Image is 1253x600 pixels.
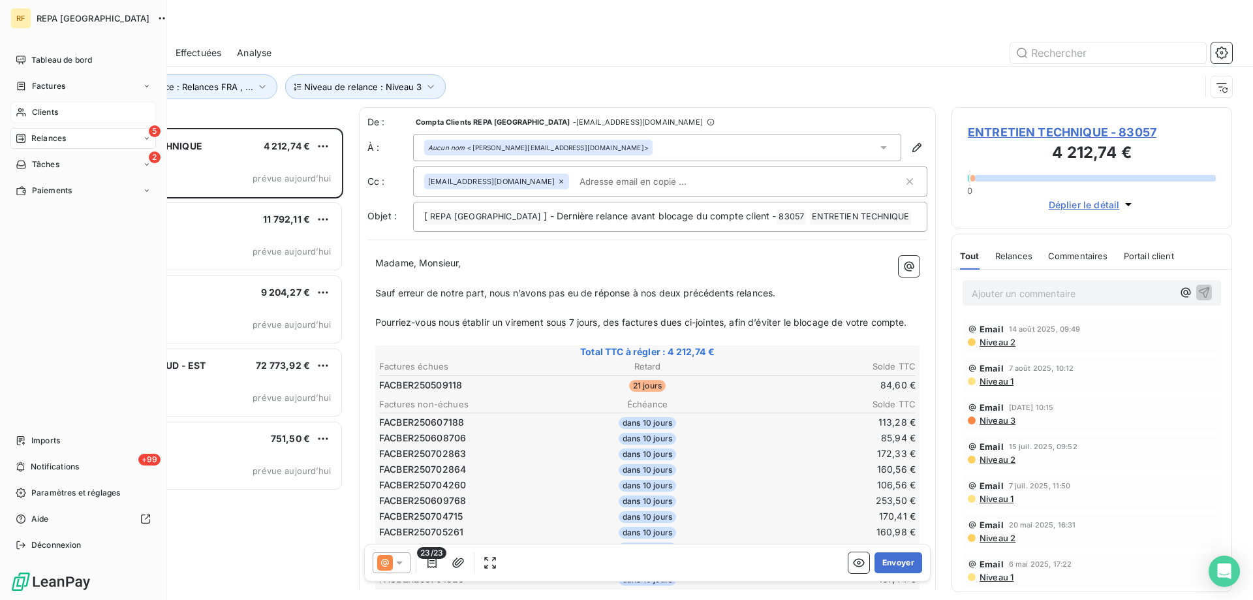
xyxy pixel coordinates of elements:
span: ENTRETIEN TECHNIQUE [810,210,911,225]
span: Niveau 1 [978,494,1013,504]
input: Rechercher [1010,42,1206,63]
span: dans 10 jours [619,480,676,492]
span: Déconnexion [31,539,82,551]
span: 23/23 [417,547,446,559]
th: Solde TTC [738,398,916,411]
span: dans 10 jours [619,464,676,476]
td: 85,94 € [738,431,916,445]
td: FACBER250704715 [379,509,557,524]
span: 6 mai 2025, 17:22 [1009,560,1072,568]
td: FACBER250609768 [379,494,557,508]
td: FACBER250702863 [379,447,557,461]
span: 0 [967,185,972,196]
span: Aide [31,513,49,525]
span: Paiements [32,185,72,197]
em: Aucun nom [428,143,465,152]
span: Imports [31,435,60,447]
td: 170,41 € [738,509,916,524]
span: 14 août 2025, 09:49 [1009,325,1081,333]
button: Niveau de relance : Niveau 3 [285,74,446,99]
span: 5 [149,125,161,137]
span: Objet : [367,210,397,221]
span: Madame, Monsieur, [375,257,461,268]
label: Cc : [367,175,413,188]
span: Tâches [32,159,59,170]
span: Total TTC à régler : 4 212,74 € [377,345,918,358]
span: prévue aujourd’hui [253,246,331,257]
td: 253,50 € [738,494,916,508]
div: <[PERSON_NAME][EMAIL_ADDRESS][DOMAIN_NAME]> [428,143,649,152]
span: [ [424,210,427,221]
span: 2 [149,151,161,163]
span: Niveau de relance : Niveau 3 [304,82,422,92]
td: FACBER250705261 [379,525,557,539]
span: Déplier le détail [1049,198,1120,212]
td: FACBER250703828 [379,541,557,555]
span: Niveau 2 [978,337,1015,347]
span: dans 10 jours [619,496,676,507]
span: Relances [31,133,66,144]
td: FACBER250608706 [379,431,557,445]
span: Relances [995,251,1032,261]
a: Aide [10,509,156,529]
td: FACBER250702864 [379,462,557,477]
span: 11 792,11 € [263,213,310,225]
span: Sauf erreur de notre part, nous n’avons pas eu de réponse à nos deux précédents relances. [375,287,775,298]
span: Paramètres et réglages [31,487,120,499]
a: Paramètres et réglages [10,482,156,503]
span: Niveau 1 [978,572,1013,582]
span: +99 [138,454,161,466]
span: prévue aujourd’hui [253,319,331,330]
span: REPA [GEOGRAPHIC_DATA] [37,13,149,24]
span: dans 10 jours [619,417,676,429]
span: [DATE] 10:15 [1009,403,1054,411]
button: Plan de relance : Relances FRA , ... [93,74,277,99]
span: REPA [GEOGRAPHIC_DATA] [428,210,543,225]
span: Effectuées [176,46,222,59]
a: 2Tâches [10,154,156,175]
td: 172,33 € [738,447,916,461]
span: [EMAIL_ADDRESS][DOMAIN_NAME] [428,178,555,185]
img: Logo LeanPay [10,571,91,592]
span: FACBER250509118 [379,379,462,392]
span: 751,50 € [271,433,310,444]
span: Email [980,441,1004,452]
span: 9 204,27 € [261,287,311,298]
label: À : [367,141,413,154]
span: Email [980,363,1004,373]
td: 160,98 € [738,525,916,539]
span: dans 10 jours [619,527,676,539]
span: 7 août 2025, 10:12 [1009,364,1074,372]
span: Tableau de bord [31,54,92,66]
a: Clients [10,102,156,123]
span: 83057 [777,210,806,225]
span: dans 10 jours [619,543,676,554]
td: 106,56 € [738,478,916,492]
td: 160,56 € [738,462,916,477]
td: 73,13 € [738,541,916,555]
span: Email [980,559,1004,569]
h3: 4 212,74 € [968,141,1216,167]
td: FACBER250607188 [379,415,557,430]
span: 7 juil. 2025, 11:50 [1009,482,1071,490]
span: Factures [32,80,65,92]
span: Pourriez-vous nous établir un virement sous 7 jours, des factures dues ci-jointes, afin d’éviter ... [375,317,907,328]
button: Déplier le détail [1045,197,1139,212]
span: Email [980,324,1004,334]
span: Email [980,402,1004,413]
span: dans 10 jours [619,433,676,445]
span: Niveau 3 [978,415,1015,426]
td: 84,60 € [738,378,916,392]
td: 113,28 € [738,415,916,430]
span: Commentaires [1048,251,1108,261]
span: Clients [32,106,58,118]
span: prévue aujourd’hui [253,466,331,476]
span: - [EMAIL_ADDRESS][DOMAIN_NAME] [573,118,703,126]
span: 72 773,92 € [256,360,310,371]
span: prévue aujourd’hui [253,173,331,183]
span: Niveau 1 [978,376,1013,387]
span: Portail client [1124,251,1174,261]
span: dans 10 jours [619,511,676,523]
span: Plan de relance : Relances FRA , ... [112,82,253,92]
span: Notifications [31,461,79,473]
